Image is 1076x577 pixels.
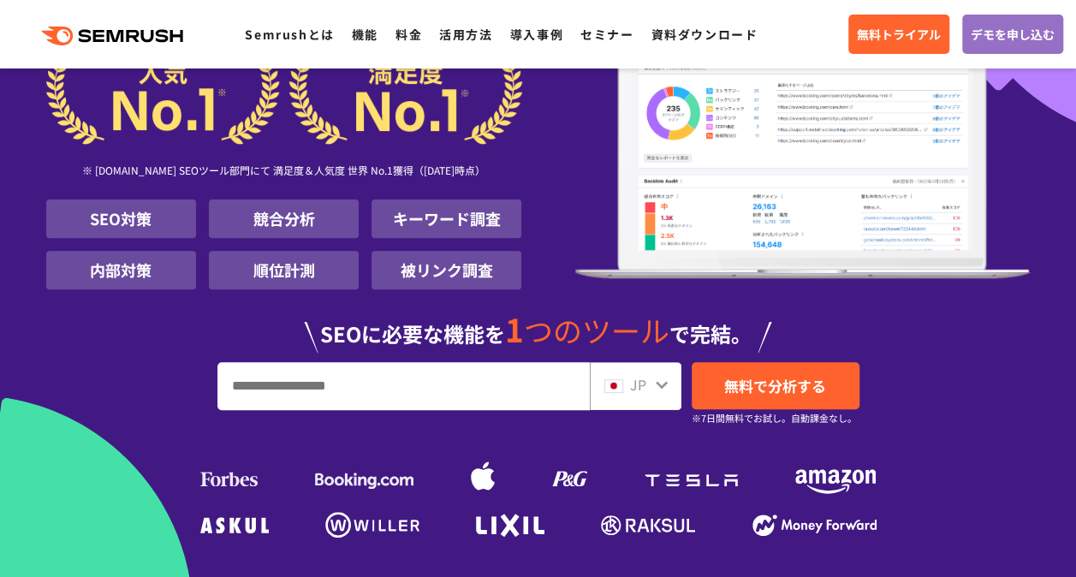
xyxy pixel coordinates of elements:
li: SEO対策 [46,199,196,238]
li: 順位計測 [209,251,359,289]
a: 導入事例 [510,26,563,43]
span: JP [630,374,646,395]
span: 無料で分析する [724,375,826,396]
li: 被リンク調査 [372,251,521,289]
div: ※ [DOMAIN_NAME] SEOツール部門にて 満足度＆人気度 世界 No.1獲得（[DATE]時点） [46,145,522,199]
div: SEOに必要な機能を [46,296,1031,353]
a: 料金 [395,26,422,43]
li: 競合分析 [209,199,359,238]
a: セミナー [580,26,633,43]
a: 資料ダウンロード [651,26,758,43]
span: 1 [505,306,524,352]
a: 無料トライアル [848,15,949,54]
a: 無料で分析する [692,362,859,409]
li: キーワード調査 [372,199,521,238]
span: で完結。 [669,318,752,348]
li: 内部対策 [46,251,196,289]
a: デモを申し込む [962,15,1063,54]
span: つのツール [524,309,669,351]
small: ※7日間無料でお試し。自動課金なし。 [692,410,857,426]
span: 無料トライアル [857,25,941,44]
input: URL、キーワードを入力してください [218,363,589,409]
span: デモを申し込む [971,25,1055,44]
a: 機能 [352,26,378,43]
a: 活用方法 [439,26,492,43]
a: Semrushとは [245,26,334,43]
